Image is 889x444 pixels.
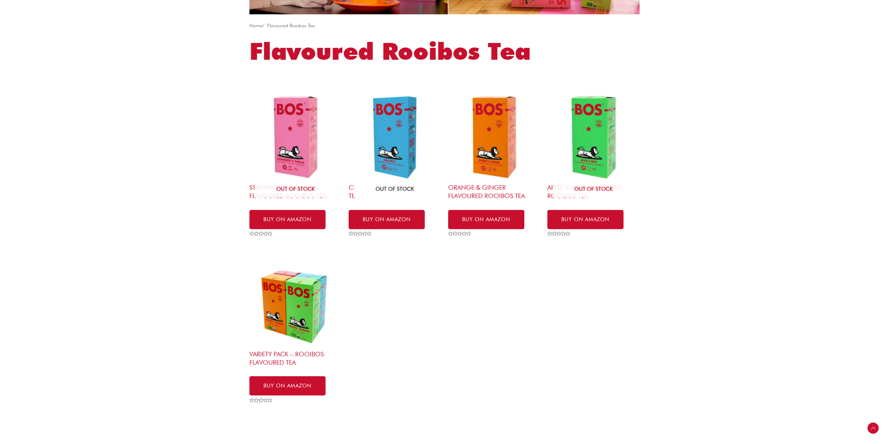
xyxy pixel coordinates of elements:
[249,376,326,395] a: BUY ON AMAZON
[255,182,336,198] span: Out of stock
[249,91,342,183] img: Strawberry & Vanilla Flavoured Rooibos Tea
[249,91,342,203] a: Out of stock Strawberry & Vanilla Flavoured Rooibos Tea
[553,182,634,198] span: Out of stock
[349,210,425,229] a: BUY ON AMAZON
[547,210,624,229] a: BUY ON AMAZON
[448,183,540,200] h2: Orange & Ginger Flavoured Rooibos Tea
[349,183,441,200] h2: Chai Flavoured Rooibos Tea
[448,91,540,203] a: Orange & Ginger Flavoured Rooibos Tea
[249,21,640,30] nav: Breadcrumb
[249,183,342,200] h2: Strawberry & Vanilla Flavoured Rooibos Tea
[249,350,342,366] h2: Variety Pack – Rooibos Flavoured Tea
[354,182,436,198] span: Out of stock
[249,210,326,229] a: BUY ON AMAZON
[547,91,640,203] a: Out of stock Apple & Mint Flavoured Rooibos Tea
[547,91,640,183] img: Apple & Mint Flavoured Rooibos Tea
[249,35,640,68] h1: Flavoured Rooibos Tea
[349,91,441,183] img: Chai Flavoured Rooibos Tea
[448,91,540,183] img: Orange & Ginger Flavoured Rooibos Tea
[547,183,640,200] h2: Apple & Mint Flavoured Rooibos Tea
[448,210,524,229] a: BUY ON AMAZON
[249,23,262,28] a: Home
[249,258,342,350] img: Variety Pack - Rooibos Flavoured Tea
[249,258,342,370] a: Variety Pack – Rooibos Flavoured Tea
[349,91,441,203] a: Out of stock Chai Flavoured Rooibos Tea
